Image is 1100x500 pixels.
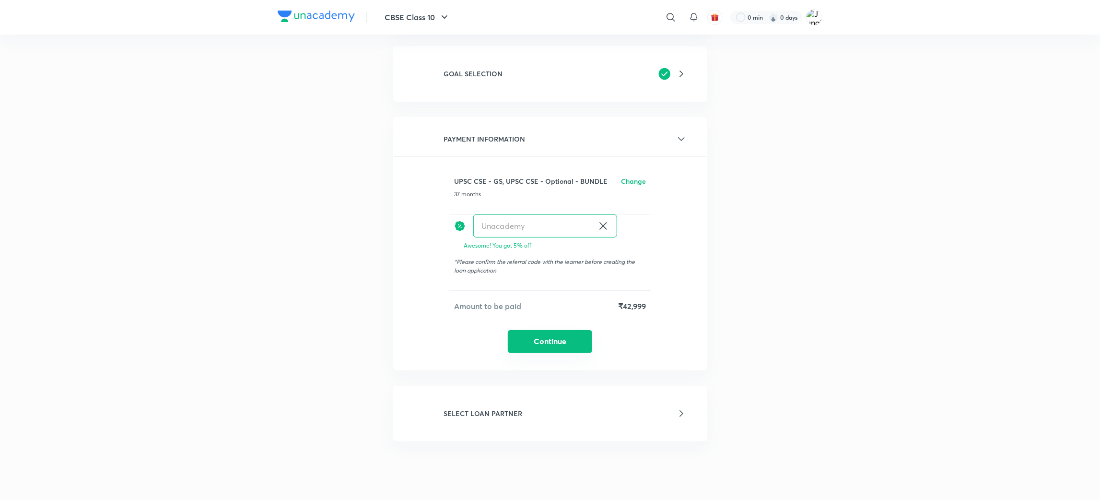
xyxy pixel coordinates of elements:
img: Company Logo [278,11,355,22]
button: CBSE Class 10 [379,8,456,27]
h5: Amount to be paid [454,300,521,312]
h6: PAYMENT INFORMATION [444,134,525,144]
span: Please confirm the referral code with the learner before creating the loan application [454,258,635,274]
button: avatar [707,10,723,25]
p: 37 months [454,190,646,199]
h6: UPSC CSE - GS, UPSC CSE - Optional - BUNDLE [454,176,608,186]
input: Have a referral code? [474,214,594,237]
h6: SELECT LOAN PARTNER [444,408,522,418]
img: avatar [711,13,719,22]
h6: Change [621,176,646,186]
a: Company Logo [278,11,355,24]
img: streak [769,12,778,22]
h5: ₹42,999 [618,300,646,312]
img: discount [454,214,466,238]
p: Awesome! You got 5% off [454,241,646,250]
img: Junaid Saleem [806,9,822,25]
button: Continue [508,330,592,353]
h6: GOAL SELECTION [444,69,503,79]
